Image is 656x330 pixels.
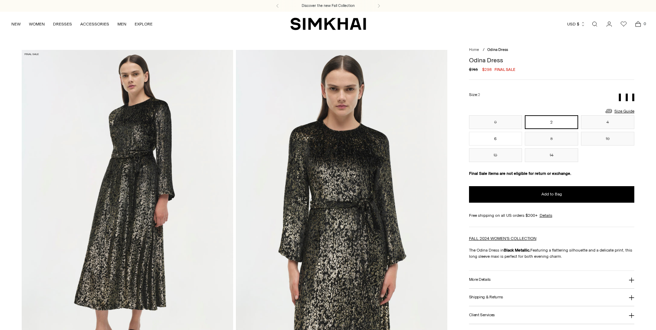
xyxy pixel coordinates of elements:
[469,92,480,98] label: Size:
[525,132,578,146] button: 8
[588,17,602,31] a: Open search modal
[469,236,537,241] a: FALL 2024 WOMEN'S COLLECTION
[469,148,522,162] button: 12
[469,277,491,282] h3: More Details
[469,289,635,306] button: Shipping & Returns
[469,171,571,176] strong: Final Sale items are not eligible for return or exchange.
[11,17,21,32] a: NEW
[302,3,355,9] a: Discover the new Fall Collection
[469,186,635,203] button: Add to Bag
[29,17,45,32] a: WOMEN
[469,271,635,288] button: More Details
[581,132,634,146] button: 10
[525,115,578,129] button: 2
[469,57,635,63] h1: Odina Dress
[567,17,585,32] button: USD $
[617,17,631,31] a: Wishlist
[469,47,479,52] a: Home
[290,17,366,31] a: SIMKHAI
[469,306,635,324] button: Client Services
[469,115,522,129] button: 0
[469,47,635,53] nav: breadcrumbs
[117,17,126,32] a: MEN
[642,21,648,27] span: 0
[631,17,645,31] a: Open cart modal
[135,17,153,32] a: EXPLORE
[469,66,478,73] s: $745
[540,212,552,219] a: Details
[581,115,634,129] button: 4
[483,47,485,53] div: /
[605,107,634,115] a: Size Guide
[487,47,508,52] span: Odina Dress
[525,148,578,162] button: 14
[541,191,562,197] span: Add to Bag
[469,247,635,259] p: The Odina Dress in Featuring a flattering silhouette and a delicate print, this long sleeve maxi ...
[482,66,492,73] span: $298
[80,17,109,32] a: ACCESSORIES
[469,212,635,219] div: Free shipping on all US orders $200+
[469,295,503,299] h3: Shipping & Returns
[469,313,495,317] h3: Client Services
[469,132,522,146] button: 6
[504,248,530,253] strong: Black Metallic.
[602,17,616,31] a: Go to the account page
[53,17,72,32] a: DRESSES
[478,93,480,97] span: 2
